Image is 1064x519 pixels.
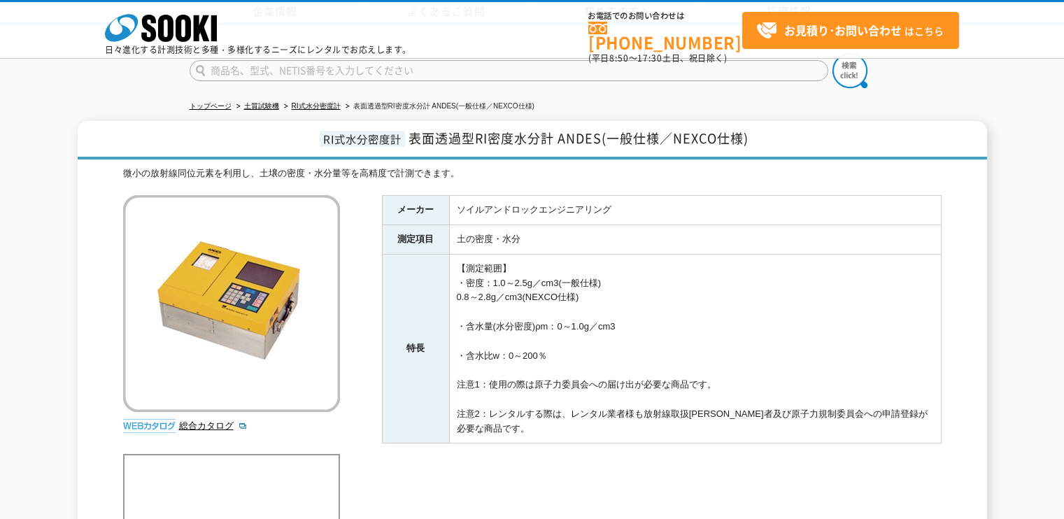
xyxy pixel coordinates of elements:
[588,22,742,50] a: [PHONE_NUMBER]
[343,99,534,114] li: 表面透過型RI密度水分計 ANDES(一般仕様／NEXCO仕様)
[123,419,176,433] img: webカタログ
[588,52,727,64] span: (平日 ～ 土日、祝日除く)
[742,12,959,49] a: お見積り･お問い合わせはこちら
[449,254,941,443] td: 【測定範囲】 ・密度：1.0～2.5g／cm3(一般仕様) 0.8～2.8g／cm3(NEXCO仕様) ・含水量(水分密度)ρm：0～1.0g／cm3 ・含水比w：0～200％ 注意1：使用の際...
[382,225,449,254] th: 測定項目
[784,22,902,38] strong: お見積り･お問い合わせ
[609,52,629,64] span: 8:50
[105,45,411,54] p: 日々進化する計測技術と多種・多様化するニーズにレンタルでお応えします。
[449,196,941,225] td: ソイルアンドロックエンジニアリング
[292,102,341,110] a: RI式水分密度計
[588,12,742,20] span: お電話でのお問い合わせは
[179,420,248,431] a: 総合カタログ
[637,52,662,64] span: 17:30
[190,60,828,81] input: 商品名、型式、NETIS番号を入力してください
[409,129,749,148] span: 表面透過型RI密度水分計 ANDES(一般仕様／NEXCO仕様)
[449,225,941,254] td: 土の密度・水分
[832,53,867,88] img: btn_search.png
[756,20,944,41] span: はこちら
[382,254,449,443] th: 特長
[382,196,449,225] th: メーカー
[244,102,279,110] a: 土質試験機
[320,131,405,147] span: RI式水分密度計
[123,195,340,412] img: 表面透過型RI密度水分計 ANDES(一般仕様／NEXCO仕様)
[190,102,232,110] a: トップページ
[123,166,942,181] div: 微小の放射線同位元素を利用し、土壌の密度・水分量等を高精度で計測できます。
